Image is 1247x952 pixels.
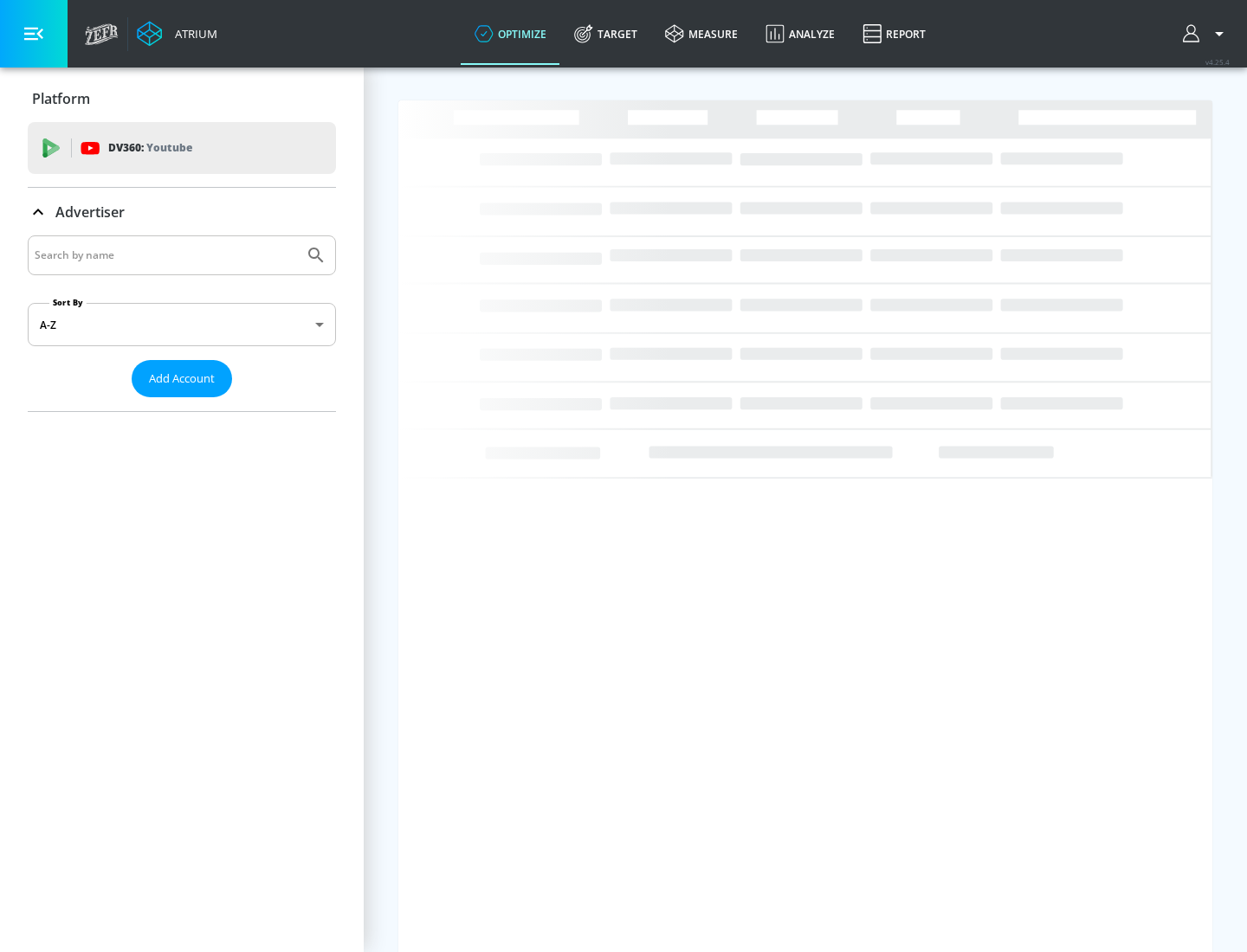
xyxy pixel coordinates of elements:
[168,26,217,42] div: Atrium
[108,138,192,158] p: DV360:
[28,397,336,411] nav: list of Advertiser
[28,122,336,174] div: DV360: Youtube
[28,303,336,346] div: A-Z
[28,74,336,123] div: Platform
[1205,57,1230,67] span: v 4.25.4
[560,3,651,65] a: Target
[28,188,336,236] div: Advertiser
[137,21,217,47] a: Atrium
[132,360,232,397] button: Add Account
[32,89,90,108] p: Platform
[55,203,125,222] p: Advertiser
[149,369,215,389] span: Add Account
[35,244,297,267] input: Search by name
[849,3,940,65] a: Report
[752,3,849,65] a: Analyze
[28,235,336,411] div: Advertiser
[651,3,752,65] a: measure
[49,297,87,308] label: Sort By
[461,3,560,65] a: optimize
[146,138,192,157] p: Youtube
